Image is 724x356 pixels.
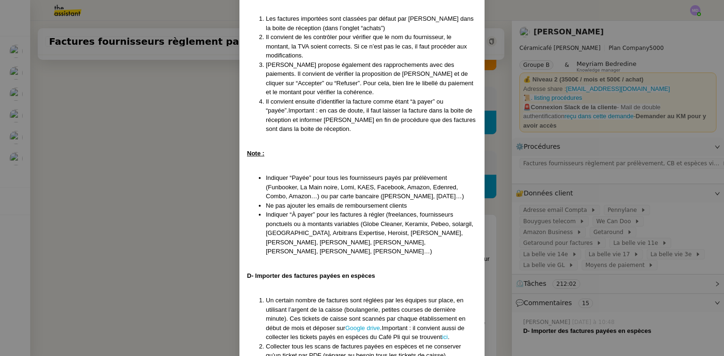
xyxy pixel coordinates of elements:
span: Indiquer “Payée” pour tous les fournisseurs payés par prélèvement (Funbooker, La Main noire, Lomi... [266,174,464,200]
strong: D- Im [247,272,263,279]
a: Google drive [345,324,380,332]
span: Indiquer “À payer” pour les factures à régler (freelances, fournisseurs ponctuels ou à montants v... [266,211,473,255]
li: Ne pas ajouter les emails de remboursement clients [266,201,477,210]
span: Il convient ensuite d’identifier la facture comme étant “à payer” ou “payée”.Important : en cas d... [266,98,476,133]
u: Note : [247,150,264,157]
li: Important : il convient aussi de collecter les tickets payés en espèces du Café Pli qui se trouve... [266,296,477,342]
span: Il convient de les contrôler pour vérifier que le nom du fournisseur, le montant, la TVA soient c... [266,33,467,59]
strong: porter des factures payées en espèces [263,272,375,279]
span: Un certain nombre de factures sont réglées par les équipes sur place, en utilisant l’argent de la... [266,297,465,332]
a: ici [442,333,448,340]
span: . [380,324,382,332]
span: [PERSON_NAME] propose également des rapprochements avec des paiements. Il convient de vérifier la... [266,61,473,96]
span: Les factures importées sont classées par défaut par [PERSON_NAME] dans la boite de réception (dan... [266,15,474,32]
